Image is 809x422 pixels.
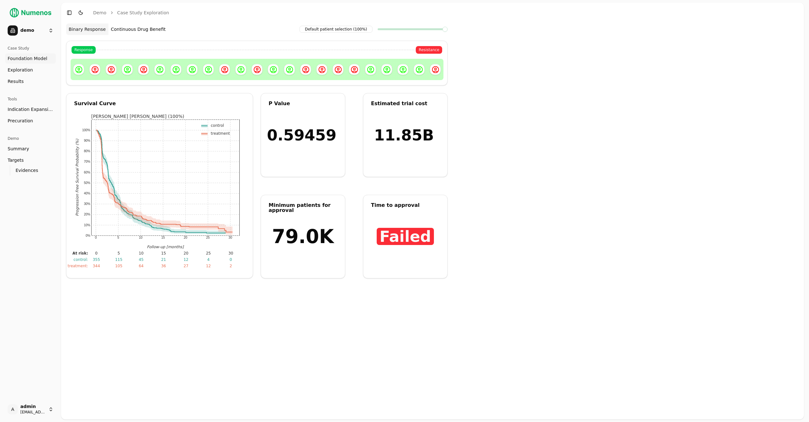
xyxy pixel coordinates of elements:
[13,166,48,175] a: Evidences
[183,257,188,262] text: 12
[73,257,88,262] text: control:
[184,236,188,239] text: 20
[117,251,120,255] text: 5
[20,410,46,415] span: [EMAIL_ADDRESS]
[86,234,90,237] text: 0%
[5,53,56,64] a: Foundation Model
[230,264,232,268] text: 2
[139,264,143,268] text: 64
[108,24,168,35] button: Continuous Drug Benefit
[84,202,90,206] text: 30%
[16,167,38,174] span: Evidences
[5,23,56,38] button: demo
[161,236,165,239] text: 15
[76,8,85,17] button: Toggle Dark Mode
[72,251,88,255] text: At risk:
[5,144,56,154] a: Summary
[8,106,53,112] span: Indication Expansion
[5,155,56,165] a: Targets
[84,192,90,195] text: 40%
[8,78,24,85] span: Results
[20,28,46,33] span: demo
[67,264,88,268] text: treatment:
[5,65,56,75] a: Exploration
[161,251,166,255] text: 15
[84,160,90,163] text: 70%
[91,114,184,119] text: [PERSON_NAME] [PERSON_NAME] (100%)
[84,223,90,227] text: 10%
[8,55,47,62] span: Foundation Model
[139,251,143,255] text: 10
[183,264,188,268] text: 27
[20,404,46,410] span: admin
[272,227,334,246] h1: 79.0K
[93,264,100,268] text: 344
[374,127,434,143] h1: 11.85B
[75,139,79,216] text: Progression Free Survival Probability (%)
[206,236,210,239] text: 25
[66,24,108,35] button: Binary Response
[84,213,90,216] text: 20%
[416,46,442,54] span: Resistance
[5,76,56,86] a: Results
[8,67,33,73] span: Exploration
[207,257,209,262] text: 4
[84,149,90,153] text: 80%
[5,94,56,104] div: Tools
[82,128,90,132] text: 100%
[267,127,337,143] h1: 0.59459
[377,228,434,245] span: Failed
[206,251,210,255] text: 25
[115,257,122,262] text: 115
[93,10,106,16] a: demo
[5,5,56,20] img: Numenos
[5,104,56,114] a: Indication Expansion
[72,46,96,54] span: Response
[65,8,74,17] button: Toggle Sidebar
[161,257,166,262] text: 21
[117,236,119,239] text: 5
[84,139,90,142] text: 90%
[161,264,166,268] text: 36
[95,236,97,239] text: 0
[5,43,56,53] div: Case Study
[147,245,184,249] text: Follow-up [months]
[95,251,98,255] text: 0
[230,257,232,262] text: 0
[8,118,33,124] span: Precuration
[211,123,224,128] text: control
[5,116,56,126] a: Precuration
[139,236,143,239] text: 10
[8,157,24,163] span: Targets
[5,402,56,417] button: Aadmin[EMAIL_ADDRESS]
[93,257,100,262] text: 355
[299,26,373,33] span: Default patient selection (100%)
[8,404,18,414] span: A
[206,264,210,268] text: 12
[8,146,29,152] span: Summary
[115,264,122,268] text: 105
[139,257,143,262] text: 45
[229,236,232,239] text: 30
[211,131,230,136] text: treatment
[183,251,188,255] text: 20
[5,133,56,144] div: Demo
[228,251,233,255] text: 30
[84,181,90,185] text: 50%
[84,171,90,174] text: 60%
[117,10,169,16] a: Case Study Exploration
[74,101,245,106] div: Survival Curve
[93,10,169,16] nav: breadcrumb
